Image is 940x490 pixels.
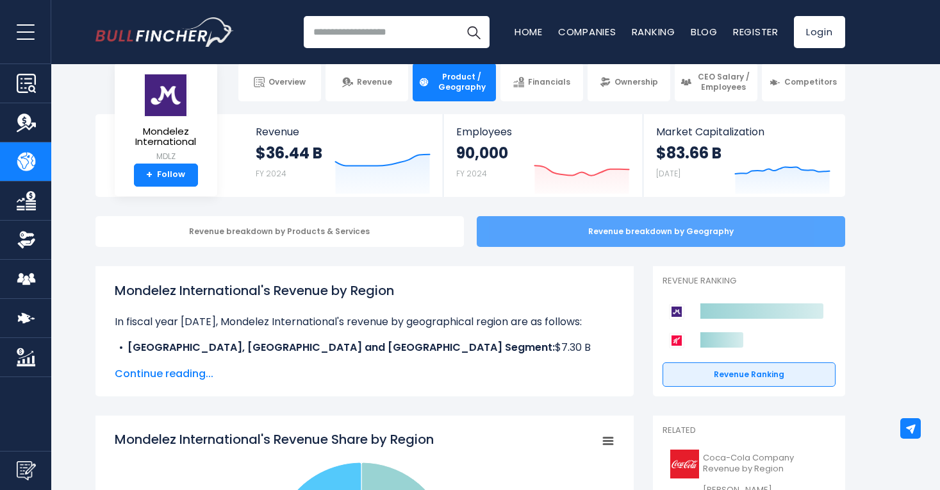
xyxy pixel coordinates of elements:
[762,63,845,101] a: Competitors
[357,77,392,87] span: Revenue
[125,126,207,148] span: Mondelez International
[733,25,779,38] a: Register
[433,72,490,92] span: Product / Geography
[663,276,836,287] p: Revenue Ranking
[146,169,153,181] strong: +
[656,168,680,179] small: [DATE]
[456,168,487,179] small: FY 2024
[558,25,616,38] a: Companies
[458,16,490,48] button: Search
[691,25,718,38] a: Blog
[268,77,306,87] span: Overview
[663,362,836,387] a: Revenue Ranking
[125,151,207,162] small: MDLZ
[134,164,198,187] a: +Follow
[115,355,614,371] li: $13.31 B
[413,63,495,101] a: Product / Geography
[614,77,658,87] span: Ownership
[656,143,721,163] strong: $83.66 B
[115,366,614,382] span: Continue reading...
[443,114,643,197] a: Employees 90,000 FY 2024
[115,281,614,300] h1: Mondelez International's Revenue by Region
[95,216,464,247] div: Revenue breakdown by Products & Services
[17,230,36,249] img: Ownership
[95,17,234,47] img: Bullfincher logo
[256,126,431,138] span: Revenue
[326,63,408,101] a: Revenue
[656,126,830,138] span: Market Capitalization
[128,340,555,355] b: [GEOGRAPHIC_DATA], [GEOGRAPHIC_DATA] and [GEOGRAPHIC_DATA] Segment:
[115,340,614,355] li: $7.30 B
[477,216,845,247] div: Revenue breakdown by Geography
[256,143,322,163] strong: $36.44 B
[95,17,233,47] a: Go to homepage
[632,25,675,38] a: Ranking
[128,355,217,370] b: Europe Segment:
[256,168,286,179] small: FY 2024
[238,63,321,101] a: Overview
[456,126,630,138] span: Employees
[124,73,208,164] a: Mondelez International MDLZ
[643,114,843,197] a: Market Capitalization $83.66 B [DATE]
[663,446,836,482] a: Coca-Cola Company Revenue by Region
[663,425,836,436] p: Related
[675,63,757,101] a: CEO Salary / Employees
[670,450,699,478] img: KO logo
[794,16,845,48] a: Login
[528,77,570,87] span: Financials
[588,63,670,101] a: Ownership
[784,77,837,87] span: Competitors
[500,63,583,101] a: Financials
[695,72,752,92] span: CEO Salary / Employees
[669,333,684,348] img: Kellanova competitors logo
[115,314,614,330] p: In fiscal year [DATE], Mondelez International's revenue by geographical region are as follows:
[456,143,508,163] strong: 90,000
[115,430,434,448] tspan: Mondelez International's Revenue Share by Region
[669,304,684,319] img: Mondelez International competitors logo
[515,25,543,38] a: Home
[703,453,828,475] span: Coca-Cola Company Revenue by Region
[243,114,443,197] a: Revenue $36.44 B FY 2024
